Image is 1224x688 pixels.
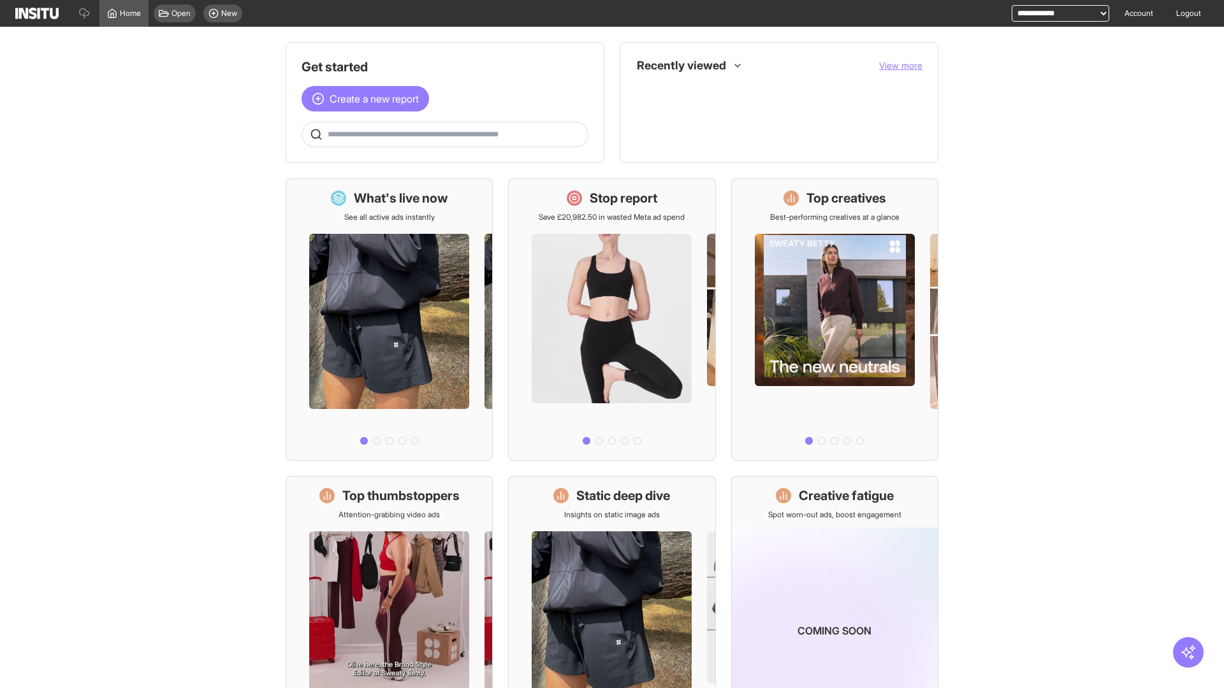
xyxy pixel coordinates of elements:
button: Create a new report [302,86,429,111]
button: View more [879,59,922,72]
span: TikTok Ads [664,114,701,124]
span: View more [879,60,922,71]
h1: Get started [302,58,588,76]
span: Create a new report [330,91,419,106]
div: Insights [641,111,656,127]
p: Attention-grabbing video ads [339,510,440,520]
h1: Top creatives [806,189,886,207]
a: Top creativesBest-performing creatives at a glance [731,178,938,461]
img: Logo [15,8,59,19]
h1: What's live now [354,189,448,207]
p: Best-performing creatives at a glance [770,212,900,222]
span: Placements [664,86,912,96]
a: Stop reportSave £20,982.50 in wasted Meta ad spend [508,178,715,461]
p: Insights on static image ads [564,510,660,520]
span: New [221,8,237,18]
p: See all active ads instantly [344,212,435,222]
span: Placements [664,86,704,96]
div: Insights [641,83,656,99]
span: Home [120,8,141,18]
span: Open [171,8,191,18]
h1: Stop report [590,189,657,207]
p: Save £20,982.50 in wasted Meta ad spend [539,212,685,222]
span: TikTok Ads [664,114,912,124]
h1: Top thumbstoppers [342,487,460,505]
h1: Static deep dive [576,487,670,505]
a: What's live nowSee all active ads instantly [286,178,493,461]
